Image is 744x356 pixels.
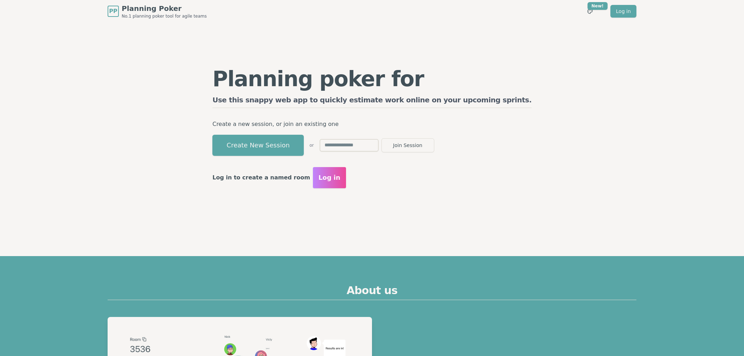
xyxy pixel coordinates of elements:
[212,173,310,183] p: Log in to create a named room
[108,284,636,300] h2: About us
[212,95,532,108] h2: Use this snappy web app to quickly estimate work online on your upcoming sprints.
[122,4,207,13] span: Planning Poker
[319,173,340,183] span: Log in
[122,13,207,19] span: No.1 planning poker tool for agile teams
[313,167,346,188] button: Log in
[381,138,434,152] button: Join Session
[212,135,304,156] button: Create New Session
[309,142,314,148] span: or
[584,5,596,18] button: New!
[610,5,636,18] a: Log in
[108,4,207,19] a: PPPlanning PokerNo.1 planning poker tool for agile teams
[212,119,532,129] p: Create a new session, or join an existing one
[588,2,608,10] div: New!
[212,68,532,89] h1: Planning poker for
[109,7,117,15] span: PP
